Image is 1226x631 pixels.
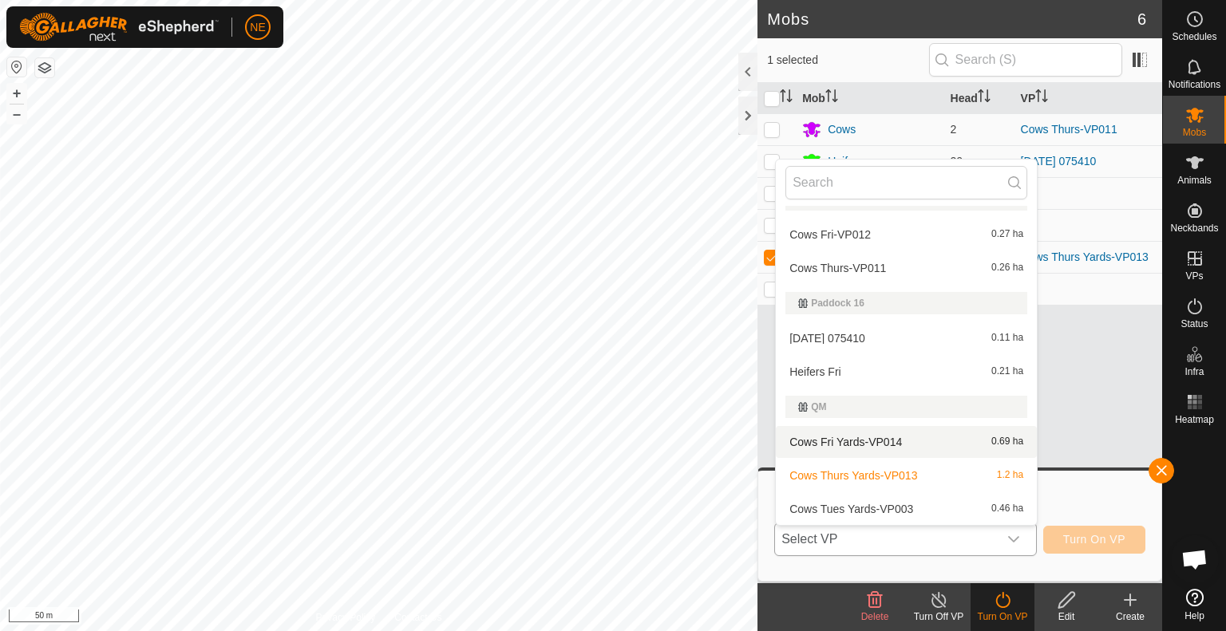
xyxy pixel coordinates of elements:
[1177,175,1212,185] span: Animals
[316,610,376,625] a: Privacy Policy
[1014,209,1162,241] td: -
[828,121,856,138] div: Cows
[789,436,902,448] span: Cows Fri Yards-VP014
[1043,526,1145,554] button: Turn On VP
[1185,271,1203,281] span: VPs
[991,436,1023,448] span: 0.69 ha
[798,298,1014,308] div: Paddock 16
[7,105,26,124] button: –
[394,610,441,625] a: Contact Us
[825,92,838,105] p-sorticon: Activate to sort
[1137,7,1146,31] span: 6
[991,229,1023,240] span: 0.27 ha
[991,333,1023,344] span: 0.11 ha
[929,43,1122,77] input: Search (S)
[35,58,54,77] button: Map Layers
[776,182,1037,525] ul: Option List
[776,356,1037,388] li: Heifers Fri
[1171,535,1219,583] a: Open chat
[1034,609,1098,624] div: Edit
[776,219,1037,250] li: Cows Fri-VP012
[991,262,1023,274] span: 0.26 ha
[1169,80,1220,89] span: Notifications
[971,609,1034,624] div: Turn On VP
[780,92,793,105] p-sorticon: Activate to sort
[1021,155,1097,168] a: [DATE] 075410
[789,333,865,344] span: [DATE] 075410
[1183,128,1206,137] span: Mobs
[785,166,1027,199] input: Search
[767,52,928,69] span: 1 selected
[789,229,871,240] span: Cows Fri-VP012
[1063,533,1125,546] span: Turn On VP
[828,153,863,170] div: Heifers
[951,123,957,136] span: 2
[775,523,998,555] span: Select VP
[789,470,917,481] span: Cows Thurs Yards-VP013
[19,13,219,41] img: Gallagher Logo
[1014,83,1162,114] th: VP
[944,83,1014,114] th: Head
[978,92,991,105] p-sorticon: Activate to sort
[1014,273,1162,305] td: -
[776,252,1037,284] li: Cows Thurs-VP011
[997,470,1023,481] span: 1.2 ha
[907,609,971,624] div: Turn Off VP
[998,523,1030,555] div: dropdown trigger
[776,322,1037,354] li: 2025-09-04 075410
[798,402,1014,412] div: QM
[7,57,26,77] button: Reset Map
[796,83,943,114] th: Mob
[1184,367,1204,377] span: Infra
[1163,582,1226,627] a: Help
[991,503,1023,515] span: 0.46 ha
[789,262,886,274] span: Cows Thurs-VP011
[1181,319,1208,329] span: Status
[789,366,841,377] span: Heifers Fri
[1021,123,1117,136] a: Cows Thurs-VP011
[7,84,26,103] button: +
[951,155,963,168] span: 20
[250,19,265,36] span: NE
[776,459,1037,491] li: Cows Thurs Yards-VP013
[1035,92,1048,105] p-sorticon: Activate to sort
[776,426,1037,458] li: Cows Fri Yards-VP014
[1172,32,1216,41] span: Schedules
[1170,223,1218,233] span: Neckbands
[1014,177,1162,209] td: -
[1184,611,1204,621] span: Help
[991,366,1023,377] span: 0.21 ha
[1021,250,1149,263] a: Cows Thurs Yards-VP013
[789,503,913,515] span: Cows Tues Yards-VP003
[1175,415,1214,424] span: Heatmap
[776,493,1037,525] li: Cows Tues Yards-VP003
[767,10,1137,29] h2: Mobs
[1098,609,1162,624] div: Create
[861,611,889,622] span: Delete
